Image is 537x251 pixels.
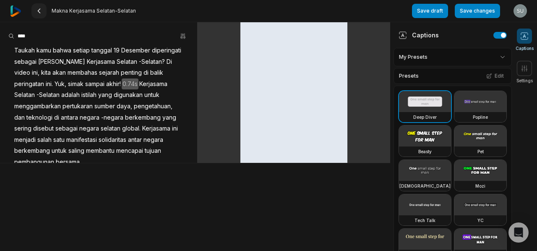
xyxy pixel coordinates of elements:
span: Di [166,56,173,68]
span: setiap [72,45,91,56]
span: pembangunan [13,157,55,168]
span: kita [40,67,52,78]
span: 19 [113,45,120,56]
span: membantu [85,145,115,157]
img: website_grey.svg [13,22,20,29]
h3: Tech Talk [414,217,435,224]
span: Makna Kerjasama Selatan-Selatan [52,8,136,14]
span: yang [97,89,113,101]
span: yang [162,112,177,123]
span: Kerjasama [138,78,168,90]
div: Domain: [DOMAIN_NAME] [22,22,92,29]
span: -negara [100,112,124,123]
span: berkembang [13,145,51,157]
span: berkembang [124,112,162,123]
span: Selatan [13,89,36,101]
span: [PERSON_NAME] [37,56,86,68]
span: Settings [516,78,533,84]
h3: Popline [473,114,488,120]
span: Selatan [116,56,138,68]
span: sumber [94,101,116,112]
span: Yuk, [54,78,67,90]
span: Kerjasama [86,56,116,68]
span: pertukaran [62,101,94,112]
span: diperingati [151,45,182,56]
span: membahas [67,67,98,78]
span: salah [36,134,52,146]
span: istilah [81,89,97,101]
span: akhir! [105,78,122,90]
img: tab_domain_overview_orange.svg [23,49,29,55]
span: sampai [84,78,105,90]
h3: YC [477,217,484,224]
h3: Pet [477,148,484,155]
h3: Beasty [418,148,432,155]
span: mencapai [115,145,144,157]
span: menggambarkan [13,101,62,112]
span: bersama. [55,157,82,168]
span: global. [121,123,141,134]
span: negara [143,134,164,146]
h3: [DEMOGRAPHIC_DATA] [399,183,451,189]
span: solidaritas [98,134,127,146]
span: ini, [31,67,40,78]
div: Keywords by Traffic [93,50,141,55]
button: Settings [516,61,533,84]
span: bahwa [52,45,72,56]
span: penting [120,67,143,78]
span: Captions [516,45,534,52]
span: untuk [143,89,160,101]
span: negara [79,112,100,123]
span: balik [149,67,164,78]
span: -Selatan [36,89,60,101]
span: tanggal [91,45,113,56]
div: Presets [394,68,512,84]
span: antara [60,112,79,123]
span: simak [67,78,84,90]
span: 0.74s [122,78,138,90]
span: menjadi [13,134,36,146]
button: Captions [516,29,534,52]
span: adalah [60,89,81,101]
span: pengetahuan, [133,101,173,112]
span: manifestasi [65,134,98,146]
span: antar [127,134,143,146]
div: Open Intercom Messenger [508,222,529,243]
span: digunakan [113,89,143,101]
button: Save draft [412,4,448,18]
span: sebagai [55,123,78,134]
span: negara [78,123,100,134]
span: ini. [45,78,54,90]
span: peringatan [13,78,45,90]
span: sebagai [13,56,37,68]
h3: Deep Diver [413,114,437,120]
span: selatan [100,123,121,134]
img: reap [10,5,21,17]
button: Save changes [455,4,500,18]
div: Captions [399,31,439,39]
div: v 4.0.25 [23,13,41,20]
h3: Mozi [475,183,485,189]
span: video [13,67,31,78]
span: sejarah [98,67,120,78]
span: -Selatan? [138,56,166,68]
span: satu [52,134,65,146]
img: logo_orange.svg [13,13,20,20]
span: di [143,67,149,78]
span: Desember [120,45,151,56]
img: tab_keywords_by_traffic_grey.svg [83,49,90,55]
span: saling [68,145,85,157]
span: disebut [32,123,55,134]
span: ini [171,123,179,134]
span: kamu [36,45,52,56]
button: Edit [484,71,506,81]
span: akan [52,67,67,78]
span: dan [13,112,26,123]
div: My Presets [394,48,512,66]
span: daya, [116,101,133,112]
span: tujuan [144,145,162,157]
span: di [53,112,60,123]
span: Taukah [13,45,36,56]
span: sering [13,123,32,134]
span: Kerjasama [141,123,171,134]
